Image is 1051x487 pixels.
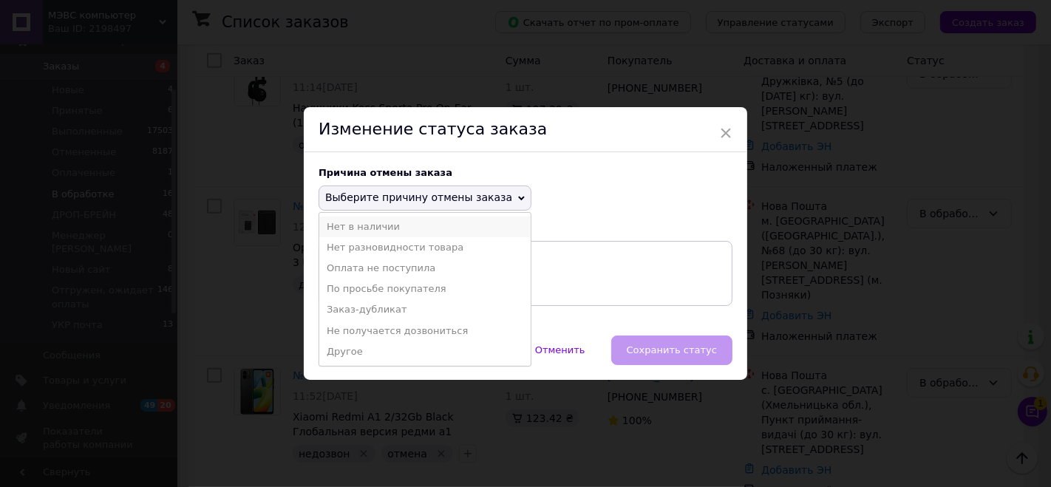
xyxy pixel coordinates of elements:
[319,279,531,299] li: По просьбе покупателя
[719,120,732,146] span: ×
[319,217,531,237] li: Нет в наличии
[319,258,531,279] li: Оплата не поступила
[319,167,732,178] div: Причина отмены заказа
[325,191,512,203] span: Выберите причину отмены заказа
[520,336,601,365] button: Отменить
[319,299,531,320] li: Заказ-дубликат
[319,237,531,258] li: Нет разновидности товара
[319,341,531,362] li: Другое
[304,107,747,152] div: Изменение статуса заказа
[535,344,585,355] span: Отменить
[319,321,531,341] li: Не получается дозвониться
